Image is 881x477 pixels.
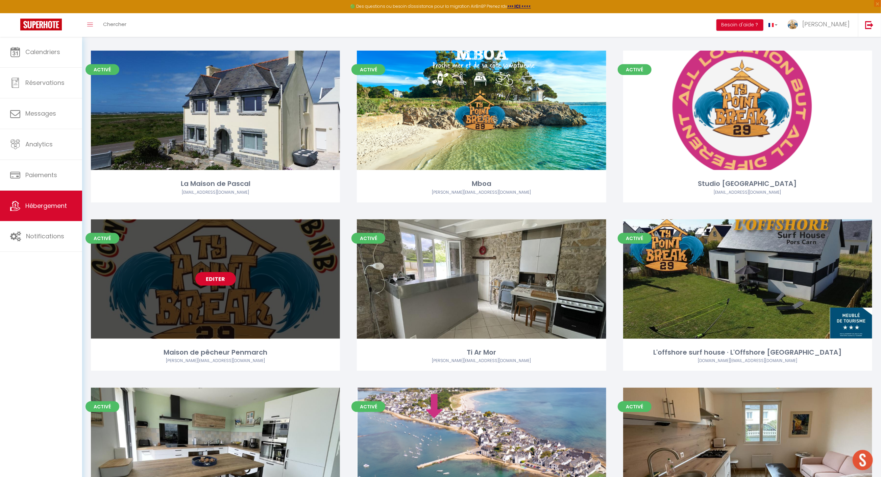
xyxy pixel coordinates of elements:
[357,178,606,189] div: Mboa
[25,171,57,179] span: Paiements
[85,401,119,412] span: Activé
[357,189,606,196] div: Airbnb
[351,401,385,412] span: Activé
[91,347,340,358] div: Maison de pêcheur Penmarch
[25,201,67,210] span: Hébergement
[853,450,873,470] div: Ouvrir le chat
[623,347,872,358] div: L'offshore surf house · L'Offshore [GEOGRAPHIC_DATA]
[788,19,798,29] img: ...
[85,64,119,75] span: Activé
[716,19,763,31] button: Besoin d'aide ?
[25,140,53,148] span: Analytics
[623,189,872,196] div: Airbnb
[195,272,236,286] a: Editer
[351,64,385,75] span: Activé
[351,233,385,244] span: Activé
[783,13,858,37] a: ... [PERSON_NAME]
[865,21,874,29] img: logout
[91,189,340,196] div: Airbnb
[98,13,131,37] a: Chercher
[91,178,340,189] div: La Maison de Pascal
[85,233,119,244] span: Activé
[26,232,64,240] span: Notifications
[357,358,606,364] div: Airbnb
[618,233,652,244] span: Activé
[507,3,531,9] a: >>> ICI <<<<
[91,358,340,364] div: Airbnb
[357,347,606,358] div: Ti Ar Mor
[802,20,850,28] span: [PERSON_NAME]
[25,109,56,118] span: Messages
[623,178,872,189] div: Studio [GEOGRAPHIC_DATA]
[20,19,62,30] img: Super Booking
[618,401,652,412] span: Activé
[25,48,60,56] span: Calendriers
[25,78,65,87] span: Réservations
[103,21,126,28] span: Chercher
[618,64,652,75] span: Activé
[623,358,872,364] div: Airbnb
